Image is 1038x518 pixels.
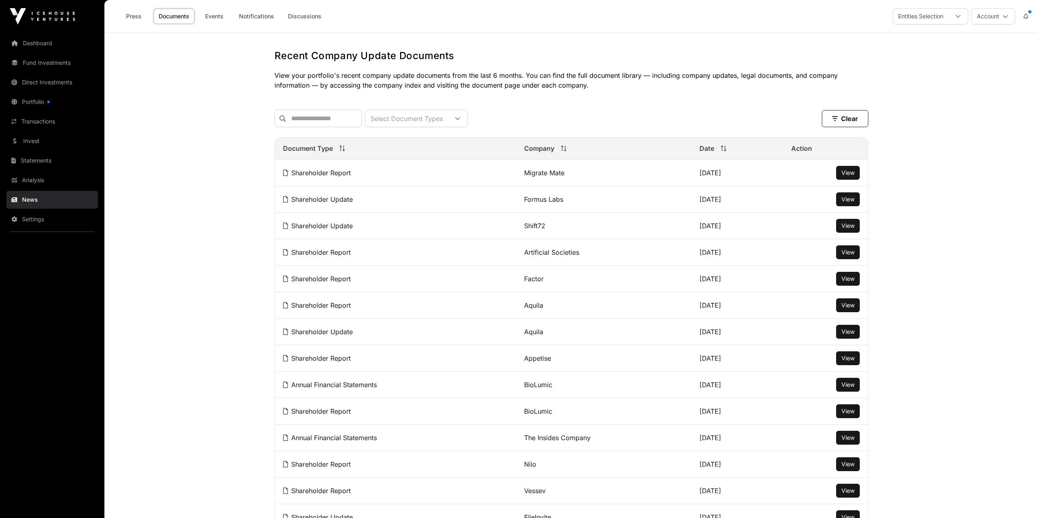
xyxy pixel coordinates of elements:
td: [DATE] [691,160,783,186]
a: View [841,354,854,362]
div: Select Document Types [365,110,448,127]
a: Nilo [524,460,536,468]
img: Icehouse Ventures Logo [10,8,75,24]
button: View [836,245,860,259]
a: Shareholder Update [283,222,353,230]
a: Invest [7,132,98,150]
a: Shareholder Update [283,328,353,336]
a: Shareholder Report [283,301,351,309]
a: View [841,381,854,389]
button: View [836,298,860,312]
td: [DATE] [691,292,783,319]
a: View [841,195,854,203]
a: Shareholder Update [283,195,353,203]
button: View [836,431,860,445]
button: View [836,325,860,339]
a: Analysis [7,171,98,189]
a: View [841,169,854,177]
button: View [836,219,860,233]
a: Factor [524,275,544,283]
a: Events [198,9,230,24]
td: [DATE] [691,186,783,213]
button: Clear [822,110,868,127]
button: View [836,192,860,206]
a: View [841,328,854,336]
span: View [841,249,854,256]
a: Documents [153,9,195,24]
a: Press [117,9,150,24]
a: Shareholder Report [283,169,351,177]
span: Date [699,143,714,153]
button: View [836,166,860,180]
div: Entities Selection [893,9,948,24]
a: Aquila [524,301,543,309]
a: Notifications [234,9,279,24]
button: View [836,457,860,471]
a: Appetise [524,354,551,362]
a: Dashboard [7,34,98,52]
td: [DATE] [691,451,783,478]
iframe: Chat Widget [997,479,1038,518]
td: [DATE] [691,345,783,372]
span: View [841,328,854,335]
button: View [836,404,860,418]
h1: Recent Company Update Documents [274,49,868,62]
a: View [841,275,854,283]
a: Shareholder Report [283,275,351,283]
td: [DATE] [691,239,783,266]
td: [DATE] [691,425,783,451]
a: Shareholder Report [283,407,351,415]
button: View [836,351,860,365]
a: Portfolio [7,93,98,111]
span: View [841,434,854,441]
p: View your portfolio's recent company update documents from the last 6 months. You can find the fu... [274,71,868,90]
button: View [836,272,860,286]
td: [DATE] [691,266,783,292]
a: Vessev [524,487,546,495]
a: Annual Financial Statements [283,434,377,442]
a: Formus Labs [524,195,563,203]
a: Statements [7,152,98,170]
a: Fund Investments [7,54,98,72]
span: View [841,222,854,229]
span: Action [791,143,812,153]
span: View [841,302,854,309]
span: View [841,169,854,176]
span: View [841,408,854,414]
td: [DATE] [691,213,783,239]
a: View [841,301,854,309]
a: View [841,434,854,442]
td: [DATE] [691,319,783,345]
span: Company [524,143,554,153]
a: Discussions [283,9,327,24]
a: The Insides Company [524,434,591,442]
a: Shift72 [524,222,545,230]
button: View [836,378,860,392]
a: View [841,487,854,495]
span: View [841,196,854,203]
a: Aquila [524,328,543,336]
span: View [841,275,854,282]
a: Transactions [7,112,98,130]
button: Account [972,8,1015,24]
span: Document Type [283,143,333,153]
a: View [841,222,854,230]
a: Shareholder Report [283,248,351,256]
span: View [841,355,854,361]
a: View [841,248,854,256]
span: View [841,487,854,494]
span: View [841,461,854,467]
a: Shareholder Report [283,354,351,362]
a: News [7,191,98,209]
td: [DATE] [691,398,783,425]
a: BioLumic [524,381,552,389]
a: View [841,407,854,415]
a: Settings [7,210,98,228]
a: BioLumic [524,407,552,415]
a: Shareholder Report [283,460,351,468]
span: View [841,381,854,388]
a: Shareholder Report [283,487,351,495]
a: Annual Financial Statements [283,381,377,389]
a: Migrate Mate [524,169,564,177]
